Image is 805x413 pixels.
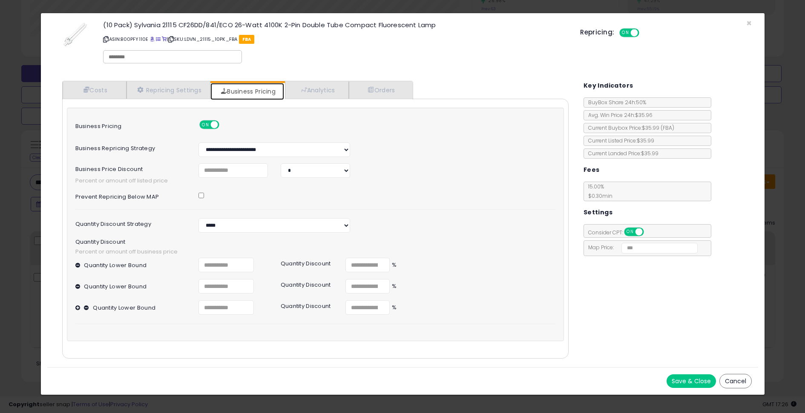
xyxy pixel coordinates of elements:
[584,124,674,131] span: Current Buybox Price:
[390,304,397,312] span: %
[200,121,211,128] span: ON
[642,124,674,131] span: $35.99
[584,207,612,218] h5: Settings
[390,282,397,291] span: %
[84,258,147,268] label: Quantity Lower Bound
[584,165,600,175] h5: Fees
[285,81,349,99] a: Analytics
[584,150,658,157] span: Current Landed Price: $35.99
[584,111,653,119] span: Avg. Win Price 24h: $35.96
[584,99,646,106] span: BuyBox Share 24h: 50%
[584,244,698,251] span: Map Price:
[69,163,192,172] label: Business Price Discount
[93,300,155,311] label: Quantity Lower Bound
[746,17,752,29] span: ×
[150,36,155,43] a: BuyBox page
[621,29,631,37] span: ON
[584,229,655,236] span: Consider CPT:
[162,36,167,43] a: Your listing only
[580,29,614,36] h5: Repricing:
[69,218,192,227] label: Quantity Discount Strategy
[274,300,339,309] div: Quantity Discount
[69,191,192,200] label: Prevent repricing below MAP
[75,239,555,245] span: Quantity Discount
[719,374,752,388] button: Cancel
[103,32,567,46] p: ASIN: B00PFY110E | SKU: LDVN_21115_10PK_FBA
[274,279,339,288] div: Quantity Discount
[239,35,255,44] span: FBA
[625,228,635,236] span: ON
[218,121,231,128] span: OFF
[661,124,674,131] span: ( FBA )
[667,374,716,388] button: Save & Close
[638,29,652,37] span: OFF
[126,81,211,99] a: Repricing Settings
[156,36,161,43] a: All offer listings
[642,228,656,236] span: OFF
[349,81,412,99] a: Orders
[62,22,88,47] img: 31jT6SFY5lL._SL60_.jpg
[69,142,192,151] label: Business Repricing Strategy
[69,177,562,185] span: Percent or amount off listed price
[584,192,612,199] span: $0.30 min
[69,120,192,129] label: Business Pricing
[84,279,147,290] label: Quantity Lower Bound
[63,81,126,99] a: Costs
[274,258,339,267] div: Quantity Discount
[390,261,397,269] span: %
[103,22,567,28] h3: (10 Pack) Sylvania 21115 CF26DD/841/ECO 26-Watt 4100K 2-Pin Double Tube Compact Fluorescent Lamp
[584,80,633,91] h5: Key Indicators
[75,248,555,256] span: Percent or amount off business price
[210,83,284,100] a: Business Pricing
[584,183,612,199] span: 15.00 %
[584,137,654,144] span: Current Listed Price: $35.99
